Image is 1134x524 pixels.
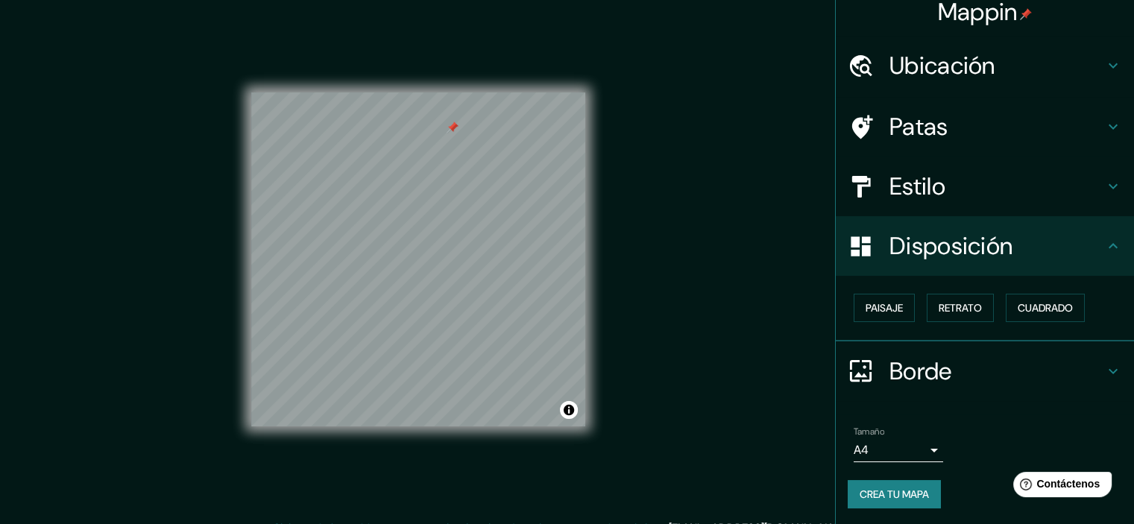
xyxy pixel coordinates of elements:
div: A4 [854,438,943,462]
font: Estilo [889,171,945,202]
font: Crea tu mapa [860,487,929,501]
font: Cuadrado [1018,301,1073,315]
font: Borde [889,356,952,387]
font: Patas [889,111,948,142]
font: Ubicación [889,50,995,81]
iframe: Lanzador de widgets de ayuda [1001,466,1118,508]
div: Patas [836,97,1134,157]
font: Disposición [889,230,1012,262]
button: Activar o desactivar atribución [560,401,578,419]
div: Borde [836,341,1134,401]
div: Disposición [836,216,1134,276]
div: Estilo [836,157,1134,216]
canvas: Mapa [251,92,585,426]
button: Paisaje [854,294,915,322]
button: Retrato [927,294,994,322]
img: pin-icon.png [1020,8,1032,20]
font: Paisaje [866,301,903,315]
font: Retrato [939,301,982,315]
button: Crea tu mapa [848,480,941,508]
font: A4 [854,442,869,458]
button: Cuadrado [1006,294,1085,322]
font: Tamaño [854,426,884,438]
div: Ubicación [836,36,1134,95]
